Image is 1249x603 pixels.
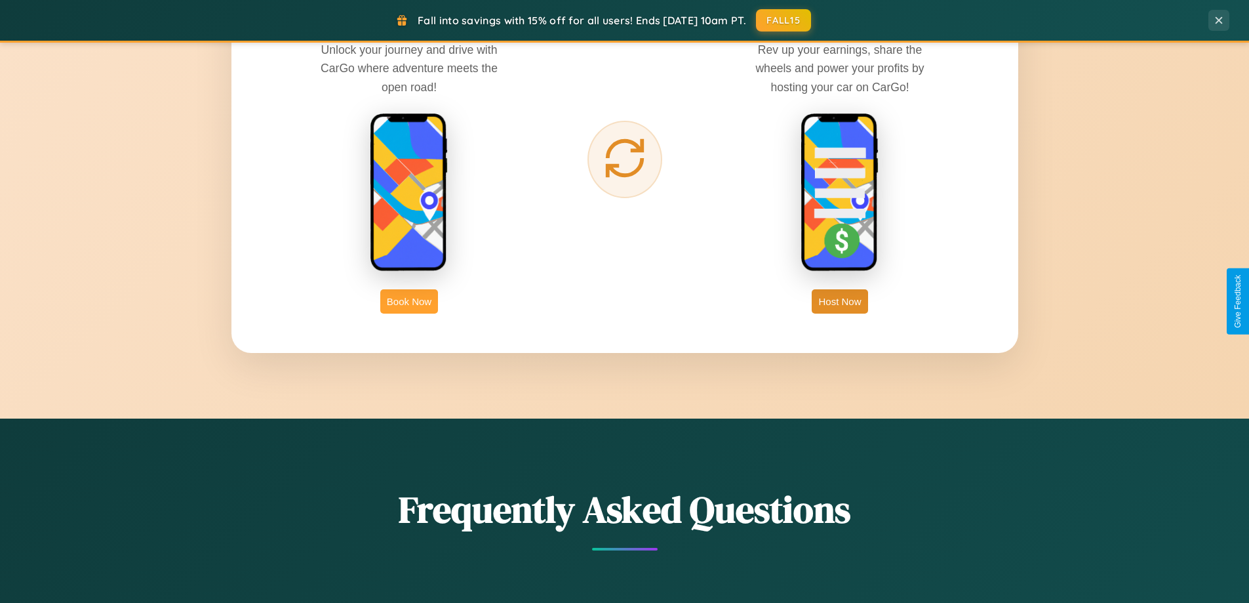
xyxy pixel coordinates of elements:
p: Unlock your journey and drive with CarGo where adventure meets the open road! [311,41,507,96]
img: host phone [801,113,879,273]
button: Host Now [812,289,867,314]
img: rent phone [370,113,448,273]
div: Give Feedback [1233,275,1242,328]
button: Book Now [380,289,438,314]
button: FALL15 [756,9,811,31]
h2: Frequently Asked Questions [231,484,1018,535]
span: Fall into savings with 15% off for all users! Ends [DATE] 10am PT. [418,14,746,27]
p: Rev up your earnings, share the wheels and power your profits by hosting your car on CarGo! [742,41,938,96]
